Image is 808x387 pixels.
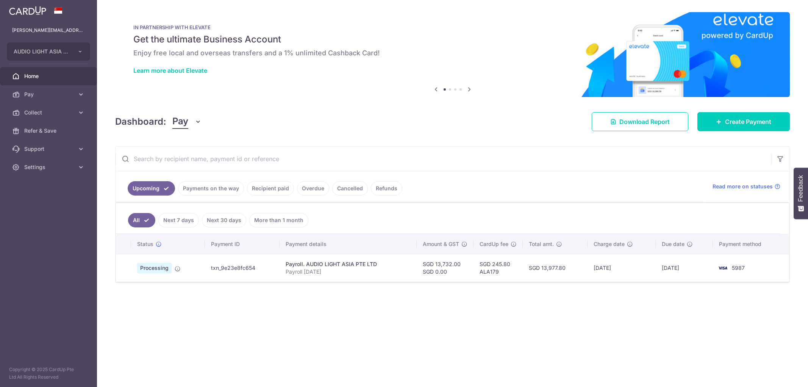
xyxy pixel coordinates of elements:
input: Search by recipient name, payment id or reference [116,147,771,171]
span: AUDIO LIGHT ASIA PTE LTD [14,48,70,55]
img: Renovation banner [115,12,790,97]
span: Processing [137,263,172,273]
span: Settings [24,163,74,171]
td: [DATE] [588,254,656,282]
iframe: Opens a widget where you can find more information [760,364,800,383]
span: Read more on statuses [713,183,773,190]
span: Pay [24,91,74,98]
div: Payroll. AUDIO LIGHT ASIA PTE LTD [286,260,411,268]
span: Total amt. [529,240,554,248]
a: Download Report [592,112,688,131]
span: CardUp fee [480,240,508,248]
a: Payments on the way [178,181,244,196]
a: Overdue [297,181,329,196]
a: Recipient paid [247,181,294,196]
span: Feedback [797,175,804,202]
a: More than 1 month [249,213,308,227]
a: Next 7 days [158,213,199,227]
span: Amount & GST [423,240,459,248]
button: Pay [172,114,202,129]
a: Read more on statuses [713,183,780,190]
p: [PERSON_NAME][EMAIL_ADDRESS][DOMAIN_NAME] [12,27,85,34]
h4: Dashboard: [115,115,166,128]
button: Feedback - Show survey [794,168,808,219]
span: Status [137,240,153,248]
h5: Get the ultimate Business Account [133,33,772,45]
a: All [128,213,155,227]
th: Payment details [280,234,417,254]
p: IN PARTNERSHIP WITH ELEVATE [133,24,772,30]
th: Payment method [713,234,789,254]
a: Create Payment [697,112,790,131]
span: Refer & Save [24,127,74,135]
td: txn_9e23e8fc654 [205,254,280,282]
a: Upcoming [128,181,175,196]
span: Download Report [619,117,670,126]
span: Support [24,145,74,153]
img: CardUp [9,6,46,15]
span: Home [24,72,74,80]
a: Learn more about Elevate [133,67,207,74]
span: 5987 [732,265,745,271]
td: SGD 13,977.80 [523,254,588,282]
h6: Enjoy free local and overseas transfers and a 1% unlimited Cashback Card! [133,49,772,58]
td: SGD 245.80 ALA179 [474,254,523,282]
span: Charge date [594,240,625,248]
span: Pay [172,114,188,129]
td: SGD 13,732.00 SGD 0.00 [417,254,474,282]
span: Collect [24,109,74,116]
th: Payment ID [205,234,280,254]
p: Payroll [DATE] [286,268,411,276]
a: Next 30 days [202,213,246,227]
img: Bank Card [715,263,730,273]
button: AUDIO LIGHT ASIA PTE LTD [7,42,90,61]
a: Cancelled [332,181,368,196]
a: Refunds [371,181,402,196]
td: [DATE] [656,254,713,282]
span: Due date [662,240,685,248]
span: Create Payment [725,117,771,126]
